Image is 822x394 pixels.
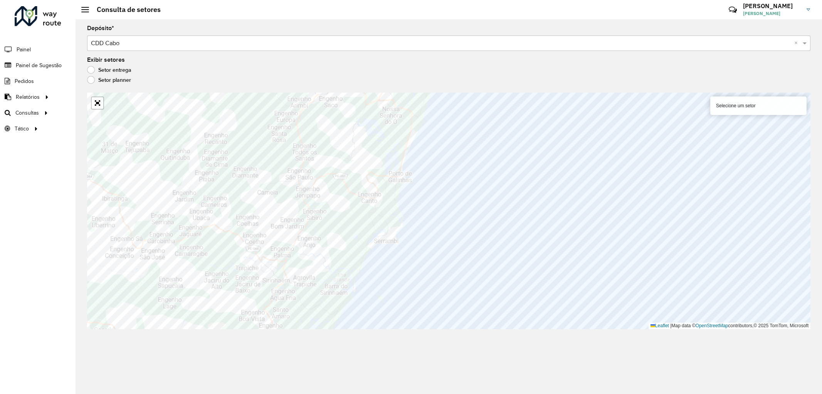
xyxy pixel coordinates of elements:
[15,77,34,85] span: Pedidos
[725,2,741,18] a: Contato Rápido
[89,5,161,14] h2: Consulta de setores
[710,96,807,115] div: Selecione um setor
[15,109,39,117] span: Consultas
[17,46,31,54] span: Painel
[87,55,125,64] label: Exibir setores
[743,2,801,10] h3: [PERSON_NAME]
[649,323,810,329] div: Map data © contributors,© 2025 TomTom, Microsoft
[15,125,29,133] span: Tático
[651,323,669,328] a: Leaflet
[87,76,131,84] label: Setor planner
[87,24,114,33] label: Depósito
[743,10,801,17] span: [PERSON_NAME]
[87,66,131,74] label: Setor entrega
[16,61,62,69] span: Painel de Sugestão
[670,323,671,328] span: |
[794,39,801,48] span: Clear all
[696,323,728,328] a: OpenStreetMap
[92,97,103,109] a: Abrir mapa em tela cheia
[16,93,40,101] span: Relatórios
